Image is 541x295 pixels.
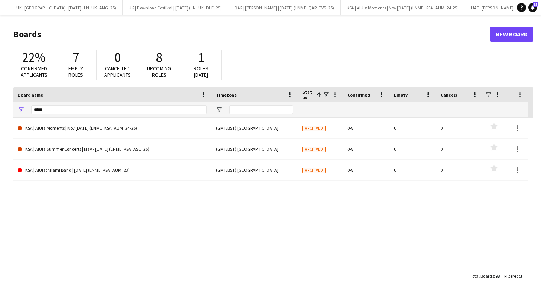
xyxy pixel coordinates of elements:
[470,273,494,279] span: Total Boards
[441,92,457,98] span: Cancels
[31,105,207,114] input: Board name Filter Input
[470,269,500,283] div: :
[490,27,533,42] a: New Board
[302,147,326,152] span: Archived
[436,118,483,138] div: 0
[302,168,326,173] span: Archived
[216,92,237,98] span: Timezone
[216,106,223,113] button: Open Filter Menu
[104,65,131,78] span: Cancelled applicants
[73,49,79,66] span: 7
[10,0,123,15] button: UK | [GEOGRAPHIC_DATA] | [DATE] (LN_UK_ANG_25)
[18,92,43,98] span: Board name
[18,139,207,160] a: KSA | AlUla Summer Concerts | May - [DATE] (LNME_KSA_ASC_25)
[18,118,207,139] a: KSA | AlUla Moments | Nov [DATE] (LNME_KSA_AUM_24-25)
[198,49,204,66] span: 1
[389,139,436,159] div: 0
[533,2,538,7] span: 85
[302,126,326,131] span: Archived
[343,160,389,180] div: 0%
[18,106,24,113] button: Open Filter Menu
[504,269,522,283] div: :
[211,118,298,138] div: (GMT/BST) [GEOGRAPHIC_DATA]
[18,160,207,181] a: KSA | AlUla: Miami Band | [DATE] (LNME_KSA_AUM_23)
[343,139,389,159] div: 0%
[528,3,537,12] a: 85
[504,273,519,279] span: Filtered
[147,65,171,78] span: Upcoming roles
[347,92,370,98] span: Confirmed
[394,92,408,98] span: Empty
[341,0,465,15] button: KSA | AlUla Moments | Nov [DATE] (LNME_KSA_AUM_24-25)
[114,49,121,66] span: 0
[389,160,436,180] div: 0
[211,139,298,159] div: (GMT/BST) [GEOGRAPHIC_DATA]
[68,65,83,78] span: Empty roles
[436,139,483,159] div: 0
[389,118,436,138] div: 0
[194,65,208,78] span: Roles [DATE]
[211,160,298,180] div: (GMT/BST) [GEOGRAPHIC_DATA]
[343,118,389,138] div: 0%
[22,49,45,66] span: 22%
[228,0,341,15] button: QAR | [PERSON_NAME] | [DATE] (LNME_QAR_TVS_25)
[123,0,228,15] button: UK | Download Festival | [DATE] (LN_UK_DLF_25)
[495,273,500,279] span: 93
[13,29,490,40] h1: Boards
[21,65,47,78] span: Confirmed applicants
[302,89,314,100] span: Status
[436,160,483,180] div: 0
[520,273,522,279] span: 3
[229,105,293,114] input: Timezone Filter Input
[156,49,162,66] span: 8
